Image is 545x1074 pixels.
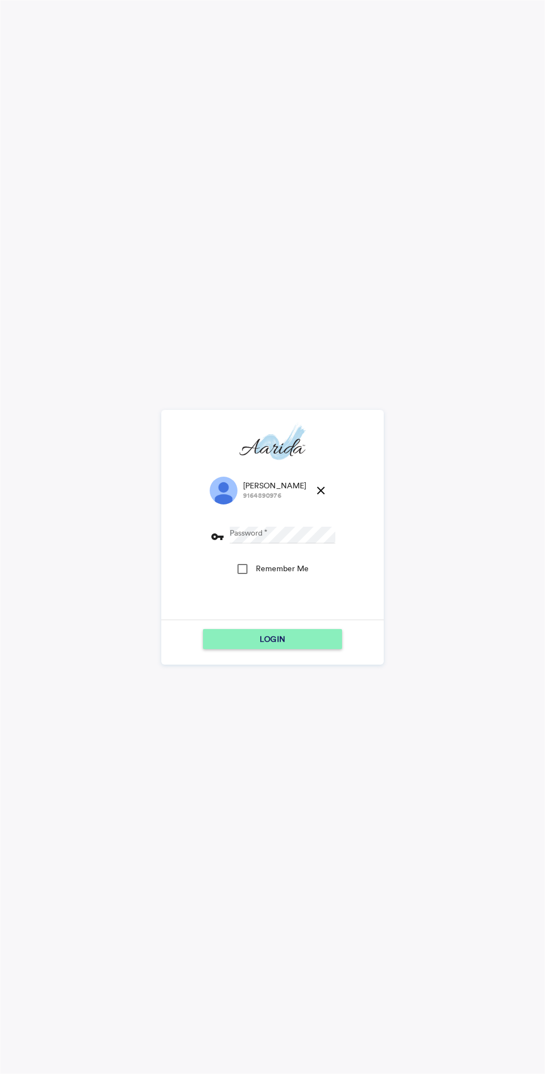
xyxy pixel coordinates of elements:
md-icon: vpn_key [211,530,224,543]
span: 9164890976 [243,491,307,501]
div: Remember Me [256,563,309,574]
span: LOGIN [260,629,285,649]
span: [PERSON_NAME] [243,480,307,491]
md-checkbox: Remember Me [236,557,309,584]
img: photo.jpg [210,477,237,504]
button: LOGIN [203,629,342,649]
md-icon: close [314,484,328,497]
img: aarida-optimized.png [239,422,305,464]
button: close [310,479,332,502]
